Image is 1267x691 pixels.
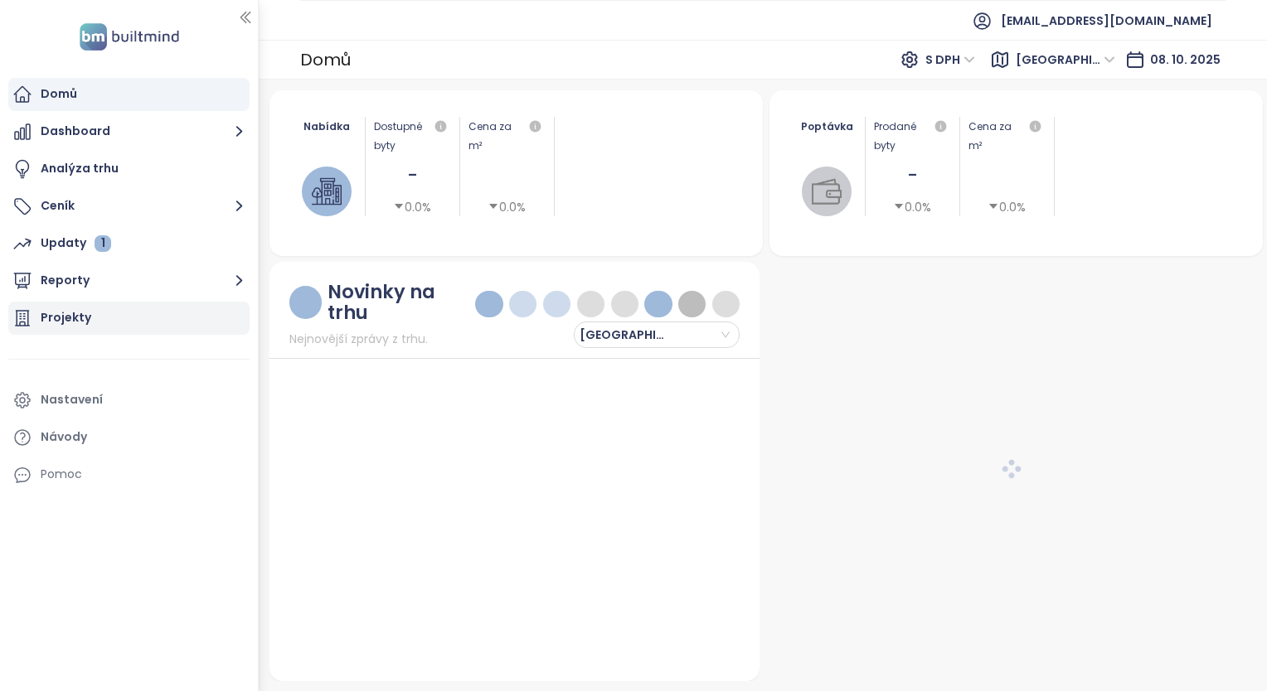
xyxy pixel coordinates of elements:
[968,117,1046,155] div: Cena za m²
[41,307,91,328] div: Projekty
[8,152,250,186] a: Analýza trhu
[488,198,526,216] div: 0.0%
[1016,47,1115,72] span: Středočeský kraj
[812,176,842,206] img: wallet
[8,421,250,454] a: Návody
[8,115,250,148] button: Dashboard
[393,198,431,216] div: 0.0%
[8,302,250,335] a: Projekty
[517,297,530,312] img: trophy-dark-blue.png
[1001,1,1212,41] span: [EMAIL_ADDRESS][DOMAIN_NAME]
[8,384,250,417] a: Nastavení
[988,198,1026,216] div: 0.0%
[719,297,732,312] img: information-circle.png
[289,330,428,348] span: Nejnovější zprávy z trhu.
[8,264,250,297] button: Reporty
[328,282,475,323] div: Novinky na trhu
[893,198,931,216] div: 0.0%
[1150,51,1221,68] span: 08. 10. 2025
[584,297,597,312] img: price-tag-grey.png
[8,227,250,260] a: Updaty 1
[488,201,499,212] span: caret-down
[580,322,679,347] span: Středočeský kraj
[298,117,357,136] div: Nabídka
[483,297,496,312] img: price-tag-dark-blue.png
[41,233,111,254] div: Updaty
[874,162,951,191] div: -
[295,292,315,313] img: ruler
[393,201,405,212] span: caret-down
[874,117,951,155] div: Prodané byty
[550,297,563,312] img: home-dark-blue.png
[300,43,351,76] div: Domů
[468,117,526,155] div: Cena za m²
[41,158,119,179] div: Analýza trhu
[374,162,451,191] div: -
[686,297,699,312] img: price-decreases.png
[41,427,87,447] div: Návody
[41,389,103,410] div: Nastavení
[374,117,451,155] div: Dostupné byty
[95,235,111,252] div: 1
[925,47,975,72] span: S DPH
[41,84,77,104] div: Domů
[41,464,82,485] div: Pomoc
[75,20,184,54] img: logo
[618,297,631,312] img: wallet-dark-grey.png
[312,176,342,206] img: house
[8,190,250,223] button: Ceník
[8,78,250,111] a: Domů
[988,201,999,212] span: caret-down
[798,117,857,136] div: Poptávka
[652,297,665,312] img: price-increases.png
[893,201,905,212] span: caret-down
[8,458,250,491] div: Pomoc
